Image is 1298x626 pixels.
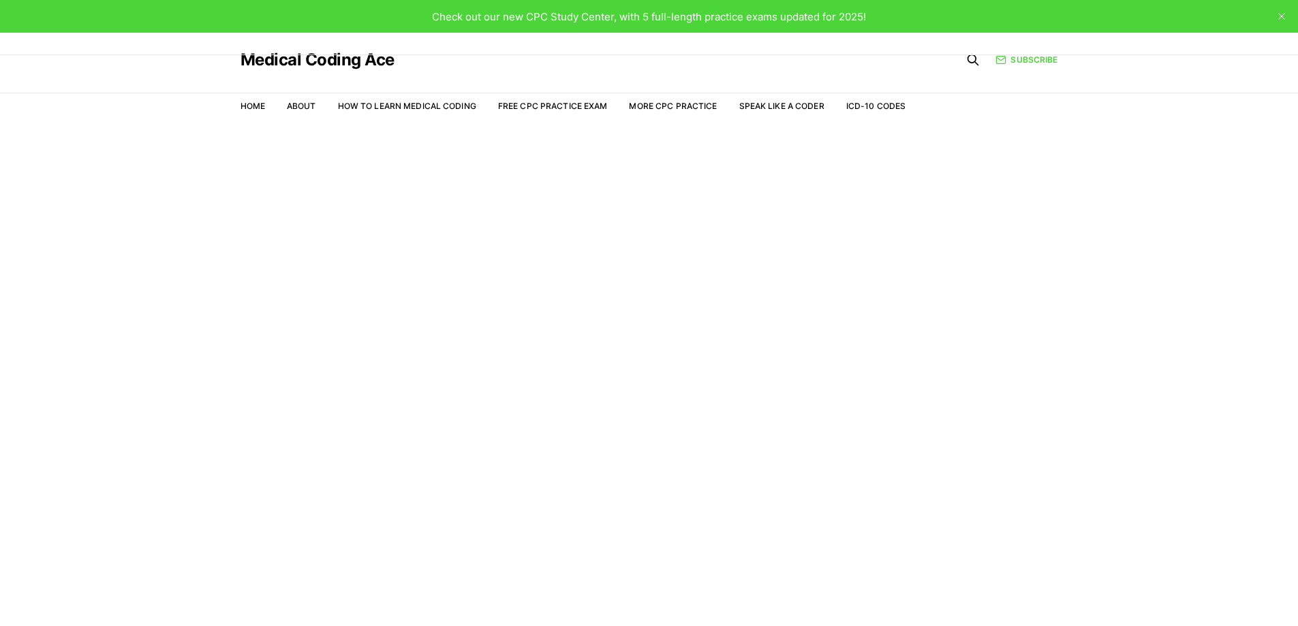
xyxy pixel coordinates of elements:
a: ICD-10 Codes [846,101,906,111]
a: How to Learn Medical Coding [338,101,476,111]
span: Check out our new CPC Study Center, with 5 full-length practice exams updated for 2025! [432,10,866,23]
a: Home [241,101,265,111]
a: About [287,101,316,111]
a: Medical Coding Ace [241,52,395,68]
button: close [1271,5,1293,27]
a: Subscribe [995,54,1057,66]
a: Free CPC Practice Exam [498,101,608,111]
a: More CPC Practice [629,101,717,111]
a: Speak Like a Coder [739,101,824,111]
